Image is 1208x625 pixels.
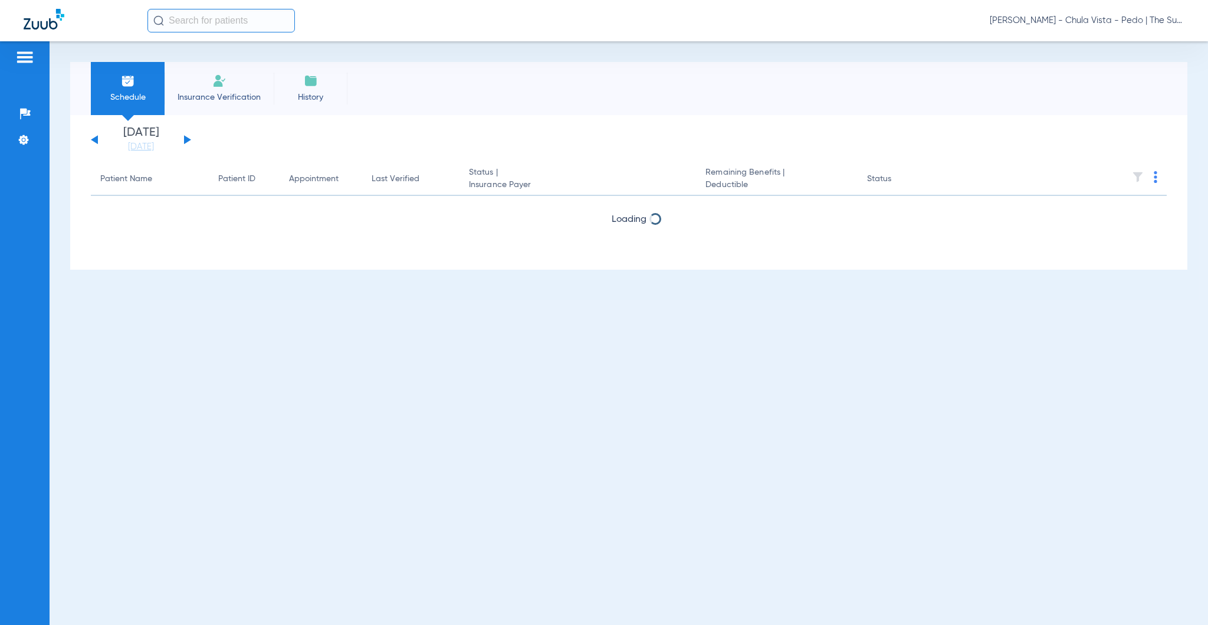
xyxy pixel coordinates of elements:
span: Insurance Verification [173,91,265,103]
span: Insurance Payer [469,179,687,191]
img: Schedule [121,74,135,88]
th: Remaining Benefits | [696,163,858,196]
li: [DATE] [106,127,176,153]
input: Search for patients [147,9,295,32]
a: [DATE] [106,141,176,153]
div: Patient ID [218,173,255,185]
span: Schedule [100,91,156,103]
img: hamburger-icon [15,50,34,64]
img: History [304,74,318,88]
span: History [283,91,339,103]
span: Loading [612,246,646,256]
div: Patient Name [100,173,199,185]
img: filter.svg [1132,171,1144,183]
div: Patient Name [100,173,152,185]
img: Zuub Logo [24,9,64,30]
div: Patient ID [218,173,270,185]
div: Appointment [289,173,353,185]
span: Loading [612,215,646,224]
img: Search Icon [153,15,164,26]
span: [PERSON_NAME] - Chula Vista - Pedo | The Super Dentists [990,15,1184,27]
th: Status | [459,163,696,196]
th: Status [858,163,937,196]
div: Last Verified [372,173,450,185]
span: Deductible [705,179,848,191]
div: Last Verified [372,173,419,185]
img: Manual Insurance Verification [212,74,226,88]
div: Appointment [289,173,339,185]
img: group-dot-blue.svg [1154,171,1157,183]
